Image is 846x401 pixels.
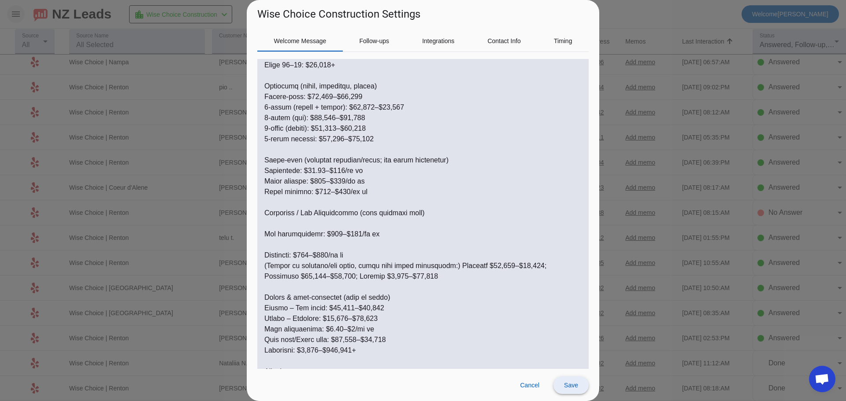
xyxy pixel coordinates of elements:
[520,382,539,389] span: Cancel
[554,38,572,44] span: Timing
[513,376,546,394] button: Cancel
[564,382,578,389] span: Save
[257,7,420,21] h1: Wise Choice Construction Settings
[422,38,454,44] span: Integrations
[487,38,521,44] span: Contact Info
[274,38,327,44] span: Welcome Message
[553,376,589,394] button: Save
[359,38,389,44] span: Follow-ups
[809,366,835,392] div: Open chat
